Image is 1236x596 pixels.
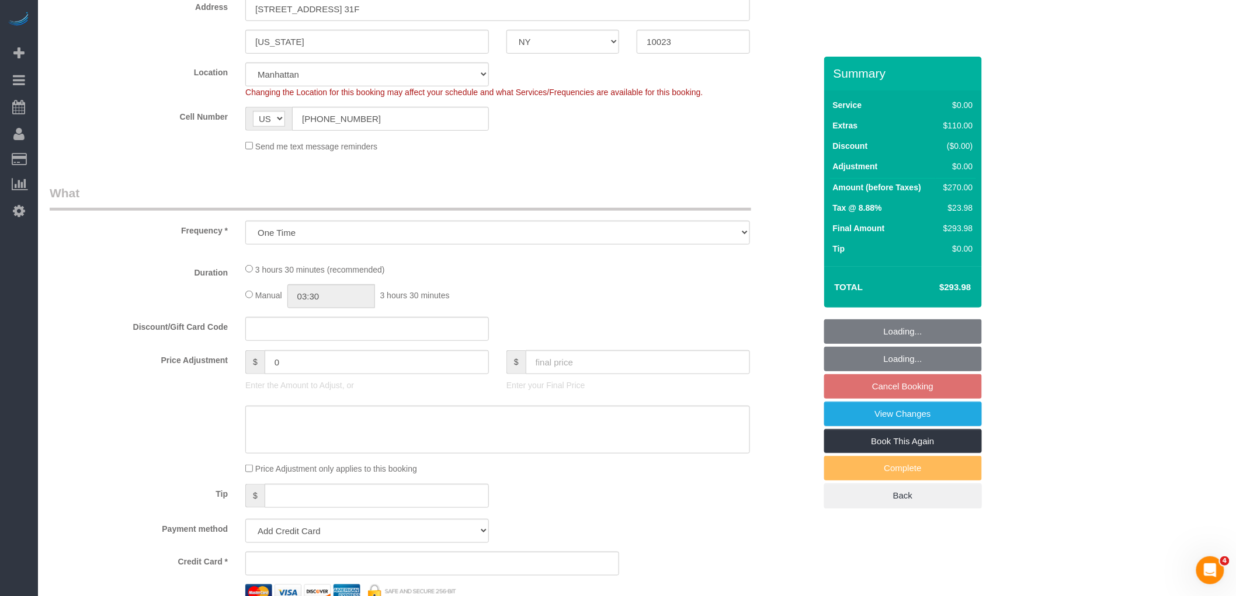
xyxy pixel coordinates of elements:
label: Tip [833,243,845,255]
div: $23.98 [939,202,973,214]
label: Tax @ 8.88% [833,202,882,214]
div: $293.98 [939,222,973,234]
label: Frequency * [41,221,237,236]
iframe: Intercom live chat [1196,556,1224,584]
label: Extras [833,120,858,131]
input: final price [526,350,750,374]
p: Enter your Final Price [506,379,750,391]
div: $110.00 [939,120,973,131]
a: Back [824,483,982,508]
h4: $293.98 [904,283,971,292]
span: 3 hours 30 minutes [380,291,450,300]
a: View Changes [824,402,982,426]
label: Amount (before Taxes) [833,182,921,193]
label: Price Adjustment [41,350,237,366]
label: Service [833,99,862,111]
p: Enter the Amount to Adjust, or [245,379,489,391]
span: Changing the Location for this booking may affect your schedule and what Services/Frequencies are... [245,88,703,97]
span: $ [245,484,265,508]
span: Price Adjustment only applies to this booking [255,465,417,474]
label: Tip [41,484,237,500]
span: Send me text message reminders [255,142,377,151]
label: Final Amount [833,222,885,234]
strong: Total [835,282,863,292]
iframe: Secure card payment input frame [255,558,609,569]
input: Zip Code [637,30,749,54]
span: $ [245,350,265,374]
span: 3 hours 30 minutes (recommended) [255,265,385,274]
span: $ [506,350,526,374]
label: Payment method [41,519,237,535]
div: ($0.00) [939,140,973,152]
label: Discount/Gift Card Code [41,317,237,333]
div: $0.00 [939,161,973,172]
a: Book This Again [824,429,982,454]
legend: What [50,184,751,211]
h3: Summary [834,67,976,80]
div: $270.00 [939,182,973,193]
label: Adjustment [833,161,878,172]
label: Duration [41,263,237,278]
div: $0.00 [939,99,973,111]
div: $0.00 [939,243,973,255]
img: Automaid Logo [7,12,30,28]
span: Manual [255,291,282,300]
label: Discount [833,140,868,152]
span: 4 [1220,556,1230,566]
input: Cell Number [292,107,489,131]
input: City [245,30,489,54]
label: Credit Card * [41,552,237,567]
label: Cell Number [41,107,237,123]
label: Location [41,62,237,78]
